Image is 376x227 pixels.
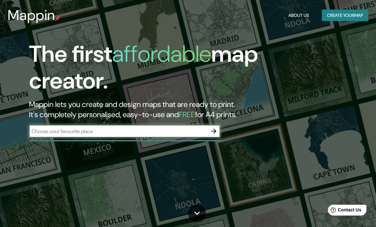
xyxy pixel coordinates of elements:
h5: FREE [179,110,195,119]
button: Create yourmap [322,10,368,21]
h1: The first map creator. [29,41,330,99]
button: About Us [286,10,312,21]
h2: Mappin lets you create and design maps that are ready to print. It's completely personalised, eas... [29,99,330,120]
input: Choose your favourite place [29,128,207,135]
iframe: Help widget launcher [319,202,369,220]
h1: affordable [112,39,211,69]
h3: Mappin [8,7,55,24]
img: mappin-pin [55,16,60,21]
